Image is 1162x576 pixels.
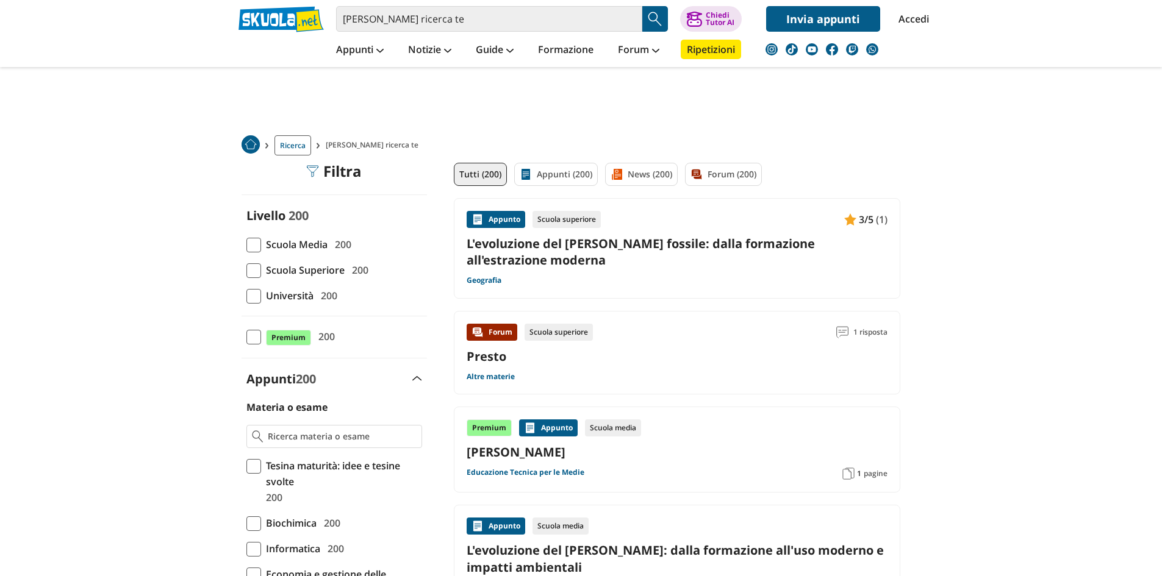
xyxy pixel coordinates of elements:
[472,326,484,338] img: Forum contenuto
[323,541,344,556] span: 200
[806,43,818,55] img: youtube
[859,212,873,227] span: 3/5
[520,168,532,180] img: Appunti filtro contenuto
[846,43,858,55] img: twitch
[519,419,578,436] div: Appunto
[319,515,340,531] span: 200
[866,43,878,55] img: WhatsApp
[467,235,888,268] a: L'evoluzione del [PERSON_NAME] fossile: dalla formazione all'estrazione moderna
[646,10,664,28] img: Cerca appunti, riassunti o versioni
[467,419,512,436] div: Premium
[314,329,335,344] span: 200
[261,489,282,505] span: 200
[467,276,501,285] a: Geografia
[467,444,888,460] a: [PERSON_NAME]
[842,468,855,480] img: Pagine
[467,348,506,364] a: Presto
[289,207,309,224] span: 200
[467,542,888,575] a: L'evoluzione del [PERSON_NAME]: dalla formazione all'uso moderno e impatti ambientali
[898,6,924,32] a: Accedi
[706,12,734,26] div: Chiedi Tutor AI
[642,6,668,32] button: Search Button
[585,419,641,436] div: Scuola media
[242,135,260,155] a: Home
[261,541,320,556] span: Informatica
[766,6,880,32] a: Invia appunti
[786,43,798,55] img: tiktok
[252,430,264,443] img: Ricerca materia o esame
[261,262,345,278] span: Scuola Superiore
[306,163,362,180] div: Filtra
[261,288,314,304] span: Università
[766,43,778,55] img: instagram
[681,40,741,59] a: Ripetizioni
[615,40,662,62] a: Forum
[467,211,525,228] div: Appunto
[246,207,285,224] label: Livello
[690,168,703,180] img: Forum filtro contenuto
[857,469,861,478] span: 1
[472,213,484,226] img: Appunti contenuto
[524,422,536,434] img: Appunti contenuto
[473,40,517,62] a: Guide
[826,43,838,55] img: facebook
[261,515,317,531] span: Biochimica
[246,400,328,414] label: Materia o esame
[242,135,260,154] img: Home
[261,458,422,489] span: Tesina maturità: idee e tesine svolte
[876,212,888,227] span: (1)
[274,135,311,155] a: Ricerca
[864,469,888,478] span: pagine
[246,371,316,387] label: Appunti
[467,372,515,382] a: Altre materie
[412,376,422,381] img: Apri e chiudi sezione
[336,6,642,32] input: Cerca appunti, riassunti o versioni
[853,324,888,341] span: 1 risposta
[268,430,416,443] input: Ricerca materia o esame
[467,517,525,535] div: Appunto
[533,211,601,228] div: Scuola superiore
[514,163,598,186] a: Appunti (200)
[472,520,484,532] img: Appunti contenuto
[467,468,584,477] a: Educazione Tecnica per le Medie
[330,236,351,252] span: 200
[306,165,318,177] img: Filtra filtri mobile
[836,326,848,338] img: Commenti lettura
[316,288,337,304] span: 200
[535,40,597,62] a: Formazione
[611,168,623,180] img: News filtro contenuto
[680,6,742,32] button: ChiediTutor AI
[326,135,423,155] span: [PERSON_NAME] ricerca te
[467,324,517,341] div: Forum
[405,40,454,62] a: Notizie
[533,517,589,535] div: Scuola media
[261,236,328,252] span: Scuola Media
[266,330,311,346] span: Premium
[844,213,856,226] img: Appunti contenuto
[333,40,387,62] a: Appunti
[605,163,678,186] a: News (200)
[454,163,507,186] a: Tutti (200)
[296,371,316,387] span: 200
[347,262,368,278] span: 200
[525,324,593,341] div: Scuola superiore
[685,163,762,186] a: Forum (200)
